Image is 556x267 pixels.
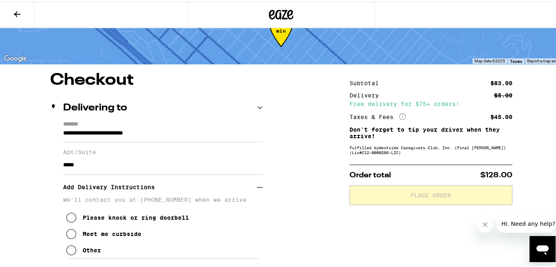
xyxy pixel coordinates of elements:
button: Meet me curbside [66,224,141,241]
div: 63-119 min [270,21,292,52]
div: Subtotal [349,79,385,84]
h1: Checkout [50,71,263,87]
span: Order total [349,170,391,177]
div: $5.00 [494,91,512,97]
span: $128.00 [480,170,512,177]
div: Free delivery for $75+ orders! [349,99,512,105]
div: Taxes & Fees [349,112,406,119]
div: Please knock or ring doorbell [83,213,189,219]
button: Other [66,241,101,257]
iframe: Close message [477,215,493,231]
p: Don't forget to tip your driver when they arrive! [349,125,512,138]
div: Other [83,245,101,252]
button: Place Order [349,184,512,203]
div: Fulfilled by Westside Caregivers Club, Inc. (Final [PERSON_NAME]) (Lic# C12-0000266-LIC ) [349,143,512,153]
label: Apt/Suite [63,147,263,154]
span: Map data ©2025 [475,57,505,62]
p: We'll contact you at [PHONE_NUMBER] when we arrive [63,195,263,201]
h2: Delivering to [63,102,127,111]
a: Terms [510,57,522,62]
div: $83.00 [490,79,512,84]
span: Place Order [411,191,451,196]
img: Google [2,52,29,62]
a: Open this area in Google Maps (opens a new window) [2,52,29,62]
button: Please knock or ring doorbell [66,208,189,224]
h3: Add Delivery Instructions [63,176,257,195]
div: $45.00 [490,113,512,118]
iframe: Button to launch messaging window [530,234,556,260]
iframe: Message from company [497,213,556,231]
div: Meet me curbside [83,229,141,236]
div: Delivery [349,91,385,97]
